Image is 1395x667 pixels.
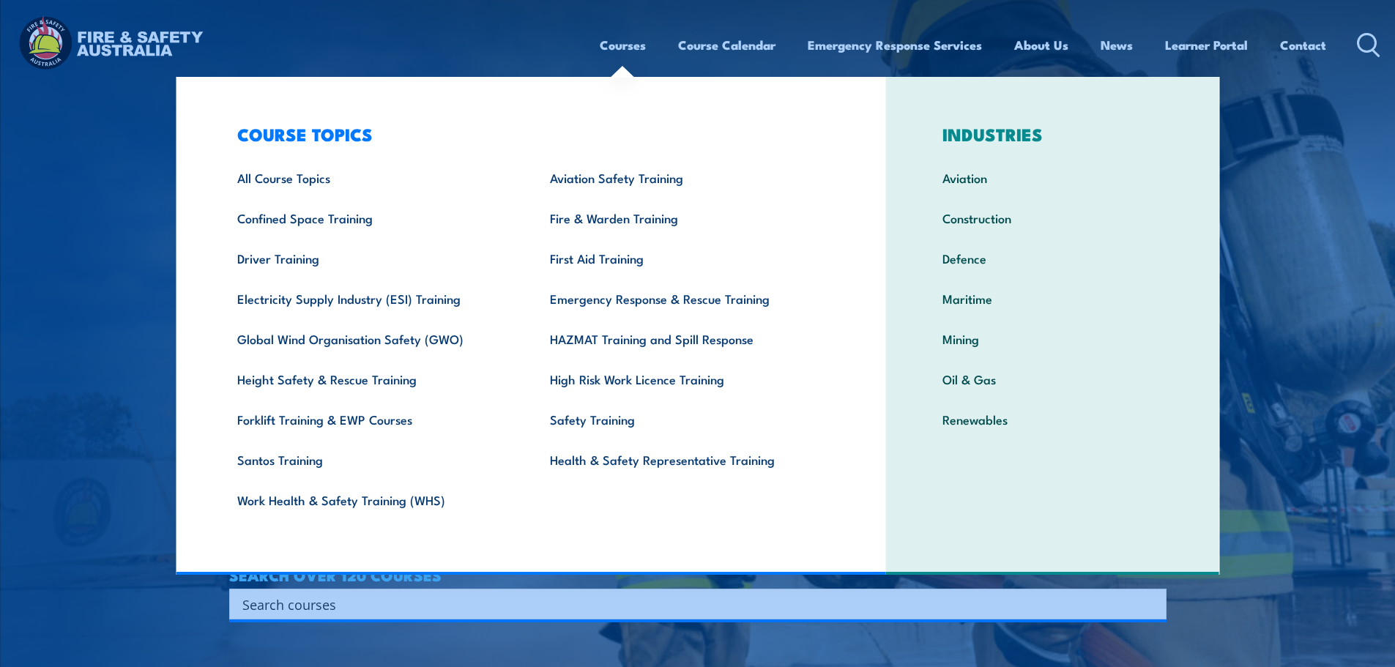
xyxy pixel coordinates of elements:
a: Maritime [920,278,1186,318]
a: Mining [920,318,1186,359]
a: Aviation [920,157,1186,198]
a: Driver Training [215,238,527,278]
h4: SEARCH OVER 120 COURSES [229,567,1167,583]
a: Health & Safety Representative Training [527,439,840,480]
a: Santos Training [215,439,527,480]
a: Defence [920,238,1186,278]
a: Learner Portal [1165,26,1248,64]
a: Course Calendar [678,26,775,64]
form: Search form [245,594,1137,614]
a: Work Health & Safety Training (WHS) [215,480,527,520]
a: About Us [1014,26,1068,64]
a: First Aid Training [527,238,840,278]
a: Aviation Safety Training [527,157,840,198]
a: Emergency Response Services [808,26,982,64]
a: News [1101,26,1133,64]
a: All Course Topics [215,157,527,198]
a: High Risk Work Licence Training [527,359,840,399]
a: Electricity Supply Industry (ESI) Training [215,278,527,318]
a: Emergency Response & Rescue Training [527,278,840,318]
a: Forklift Training & EWP Courses [215,399,527,439]
a: Construction [920,198,1186,238]
input: Search input [242,593,1134,615]
button: Search magnifier button [1141,594,1161,614]
a: Global Wind Organisation Safety (GWO) [215,318,527,359]
a: Confined Space Training [215,198,527,238]
a: HAZMAT Training and Spill Response [527,318,840,359]
a: Contact [1280,26,1326,64]
h3: INDUSTRIES [920,124,1186,144]
a: Safety Training [527,399,840,439]
a: Renewables [920,399,1186,439]
h3: COURSE TOPICS [215,124,840,144]
a: Courses [600,26,646,64]
a: Oil & Gas [920,359,1186,399]
a: Height Safety & Rescue Training [215,359,527,399]
a: Fire & Warden Training [527,198,840,238]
